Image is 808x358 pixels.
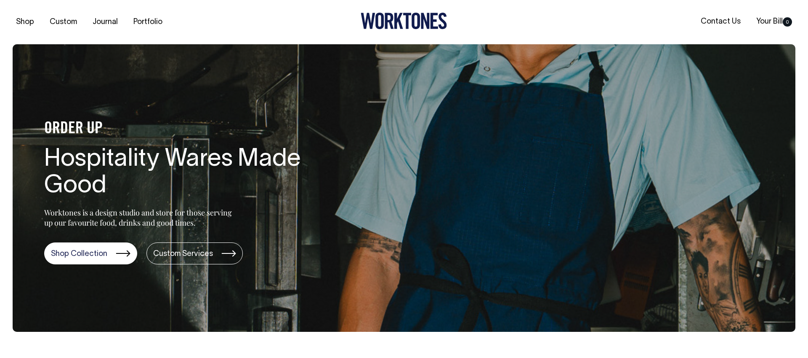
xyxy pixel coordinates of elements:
[44,120,314,138] h4: ORDER UP
[146,242,243,264] a: Custom Services
[44,146,314,200] h1: Hospitality Wares Made Good
[89,15,121,29] a: Journal
[130,15,166,29] a: Portfolio
[13,15,37,29] a: Shop
[44,242,137,264] a: Shop Collection
[44,207,236,228] p: Worktones is a design studio and store for those serving up our favourite food, drinks and good t...
[46,15,80,29] a: Custom
[697,15,744,29] a: Contact Us
[783,17,792,27] span: 0
[753,15,795,29] a: Your Bill0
